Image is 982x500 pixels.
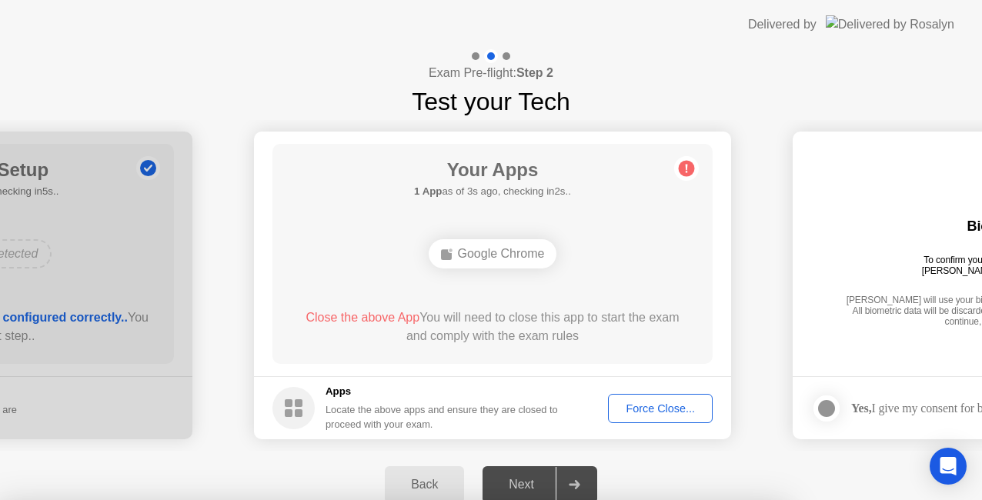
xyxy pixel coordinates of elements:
div: Google Chrome [429,239,557,268]
img: Delivered by Rosalyn [826,15,954,33]
h1: Test your Tech [412,83,570,120]
div: Locate the above apps and ensure they are closed to proceed with your exam. [326,402,559,432]
div: Force Close... [613,402,707,415]
div: Back [389,478,459,492]
h5: Apps [326,384,559,399]
div: You will need to close this app to start the exam and comply with the exam rules [295,308,691,345]
div: Open Intercom Messenger [930,448,967,485]
b: 1 App [414,185,442,197]
h4: Exam Pre-flight: [429,64,553,82]
span: Close the above App [306,311,419,324]
div: Delivered by [748,15,817,34]
div: Next [487,478,556,492]
h5: as of 3s ago, checking in2s.. [414,184,571,199]
h1: Your Apps [414,156,571,184]
strong: Yes, [851,402,871,415]
b: Step 2 [516,66,553,79]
